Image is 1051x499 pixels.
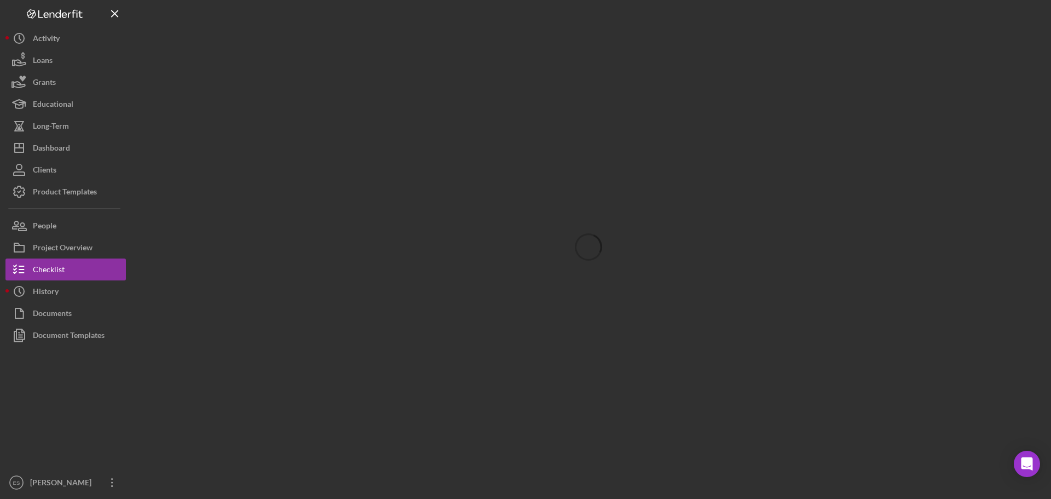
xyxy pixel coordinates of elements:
button: Checklist [5,259,126,280]
button: Documents [5,302,126,324]
button: Grants [5,71,126,93]
button: Loans [5,49,126,71]
div: Loans [33,49,53,74]
div: Document Templates [33,324,105,349]
div: Dashboard [33,137,70,162]
div: Clients [33,159,56,183]
button: Activity [5,27,126,49]
button: Dashboard [5,137,126,159]
button: Document Templates [5,324,126,346]
div: Project Overview [33,237,93,261]
div: [PERSON_NAME] [27,472,99,496]
div: Open Intercom Messenger [1014,451,1040,477]
button: Project Overview [5,237,126,259]
div: Activity [33,27,60,52]
div: Checklist [33,259,65,283]
div: Grants [33,71,56,96]
button: Clients [5,159,126,181]
div: Documents [33,302,72,327]
button: ES[PERSON_NAME] [5,472,126,494]
div: Product Templates [33,181,97,205]
div: Educational [33,93,73,118]
button: Long-Term [5,115,126,137]
div: History [33,280,59,305]
div: People [33,215,56,239]
text: ES [13,480,20,486]
button: People [5,215,126,237]
button: Product Templates [5,181,126,203]
button: Educational [5,93,126,115]
div: Long-Term [33,115,69,140]
button: History [5,280,126,302]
